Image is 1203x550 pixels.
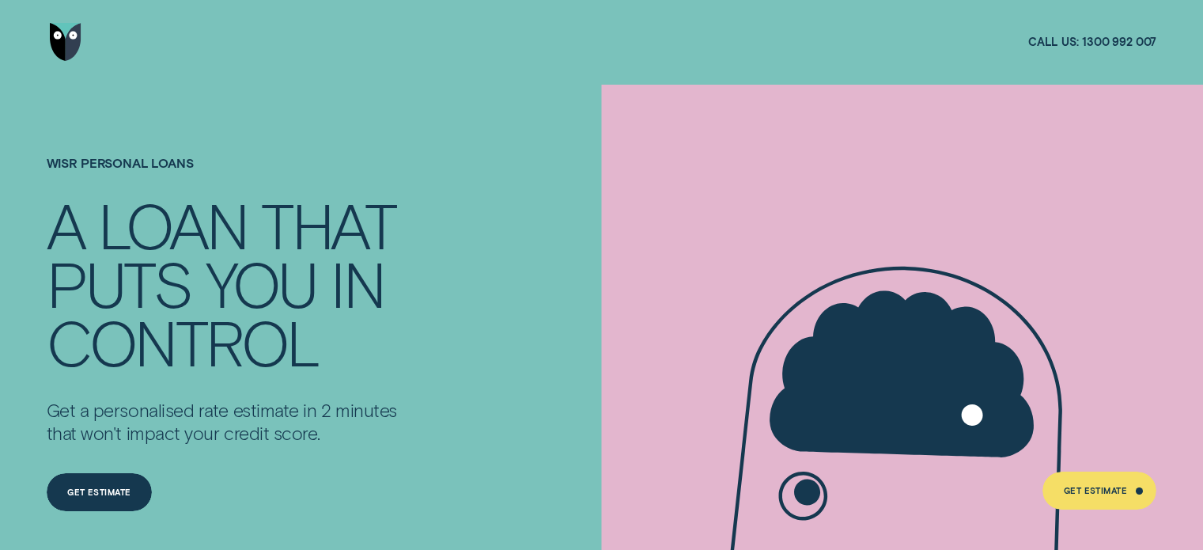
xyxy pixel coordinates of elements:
span: Call us: [1028,35,1079,50]
p: Get a personalised rate estimate in 2 minutes that won't impact your credit score. [47,399,412,445]
div: PUTS [47,253,191,312]
a: Get Estimate [1042,472,1156,510]
img: Wisr [50,23,81,61]
div: THAT [261,195,395,253]
span: 1300 992 007 [1082,35,1156,50]
a: Call us:1300 992 007 [1028,35,1156,50]
h4: A LOAN THAT PUTS YOU IN CONTROL [47,195,412,371]
div: IN [331,253,384,312]
div: LOAN [98,195,247,253]
h1: Wisr Personal Loans [47,156,412,195]
div: YOU [206,253,316,312]
div: A [47,195,84,253]
a: Get Estimate [47,473,152,511]
div: CONTROL [47,312,319,370]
